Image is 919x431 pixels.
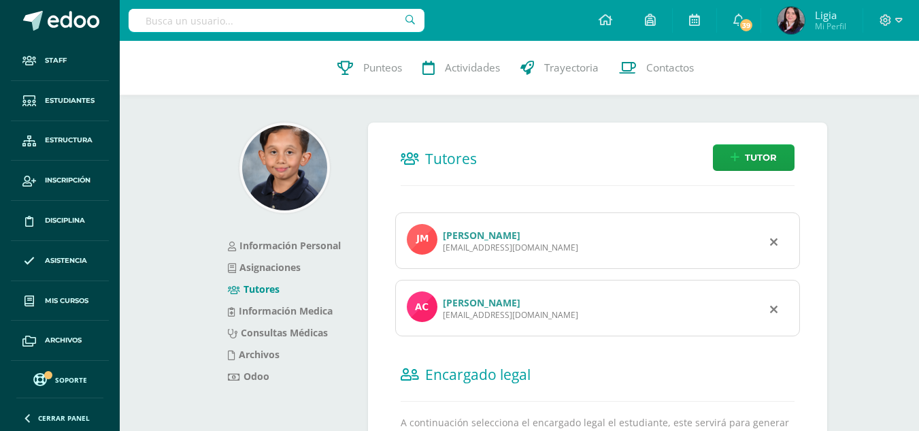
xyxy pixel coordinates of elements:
span: Encargado legal [425,365,531,384]
a: Actividades [412,41,510,95]
a: Archivos [228,348,280,361]
a: Consultas Médicas [228,326,328,339]
span: Inscripción [45,175,90,186]
img: profile image [407,291,437,322]
span: Disciplina [45,215,85,226]
span: Contactos [646,61,694,75]
a: Información Personal [228,239,341,252]
a: Inscripción [11,161,109,201]
a: Trayectoria [510,41,609,95]
img: profile image [407,224,437,255]
a: Archivos [11,321,109,361]
a: Asistencia [11,241,109,281]
a: Asignaciones [228,261,301,274]
a: Estructura [11,121,109,161]
a: Tutores [228,283,280,296]
a: Odoo [228,370,269,383]
div: Remover [770,233,778,249]
img: d5e06c0e5c60f8cb8d69cae07b21a756.png [778,7,805,34]
span: Tutores [425,149,477,168]
span: 39 [739,18,754,33]
a: Punteos [327,41,412,95]
span: Actividades [445,61,500,75]
a: Estudiantes [11,81,109,121]
a: Información Medica [228,304,333,317]
span: Asistencia [45,255,87,266]
span: Mis cursos [45,296,88,306]
span: Mi Perfil [815,20,846,32]
a: Mis cursos [11,281,109,321]
span: Estructura [45,135,93,146]
span: Estudiantes [45,95,95,106]
span: Cerrar panel [38,413,90,423]
span: Soporte [55,375,87,385]
span: Ligia [815,8,846,22]
span: Archivos [45,335,82,346]
a: [PERSON_NAME] [443,229,520,242]
div: [EMAIL_ADDRESS][DOMAIN_NAME] [443,242,578,253]
span: Staff [45,55,67,66]
img: f3a2fedd258dcb9c228b7cb84d952399.png [242,125,327,210]
span: Trayectoria [544,61,599,75]
div: [EMAIL_ADDRESS][DOMAIN_NAME] [443,309,578,321]
span: Tutor [745,145,777,170]
a: Staff [11,41,109,81]
a: Soporte [16,370,103,388]
a: Disciplina [11,201,109,241]
span: Punteos [363,61,402,75]
a: Contactos [609,41,704,95]
div: Remover [770,300,778,317]
input: Busca un usuario... [129,9,424,32]
a: Tutor [713,144,795,171]
a: [PERSON_NAME] [443,296,520,309]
